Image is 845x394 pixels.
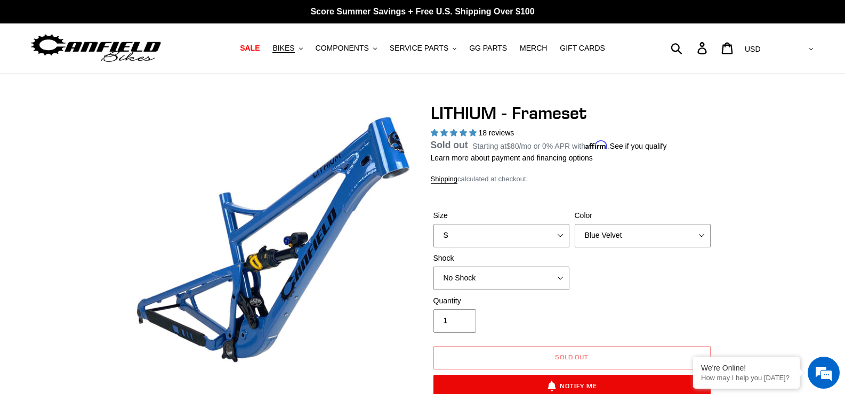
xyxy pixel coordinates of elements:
input: Search [677,36,704,60]
span: 18 reviews [478,128,514,137]
span: 5.00 stars [431,128,479,137]
a: See if you qualify - Learn more about Affirm Financing (opens in modal) [610,142,667,150]
div: calculated at checkout. [431,174,713,184]
button: BIKES [267,41,308,55]
div: We're Online! [701,364,792,372]
a: GG PARTS [464,41,512,55]
button: SERVICE PARTS [384,41,462,55]
p: Starting at /mo or 0% APR with . [472,138,666,152]
a: MERCH [514,41,552,55]
span: Affirm [585,140,608,149]
a: Learn more about payment and financing options [431,154,593,162]
label: Quantity [433,295,569,307]
label: Shock [433,253,569,264]
span: $80 [506,142,519,150]
span: GG PARTS [469,44,507,53]
span: BIKES [272,44,294,53]
button: Sold out [433,346,711,369]
span: MERCH [520,44,547,53]
span: SERVICE PARTS [390,44,448,53]
span: GIFT CARDS [560,44,605,53]
span: COMPONENTS [316,44,369,53]
span: Sold out [431,140,468,150]
img: Canfield Bikes [29,31,163,65]
a: Shipping [431,175,458,184]
span: SALE [240,44,260,53]
span: Sold out [555,353,589,361]
h1: LITHIUM - Frameset [431,103,713,123]
a: SALE [235,41,265,55]
label: Size [433,210,569,221]
p: How may I help you today? [701,374,792,382]
button: COMPONENTS [310,41,382,55]
a: GIFT CARDS [554,41,610,55]
label: Color [575,210,711,221]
